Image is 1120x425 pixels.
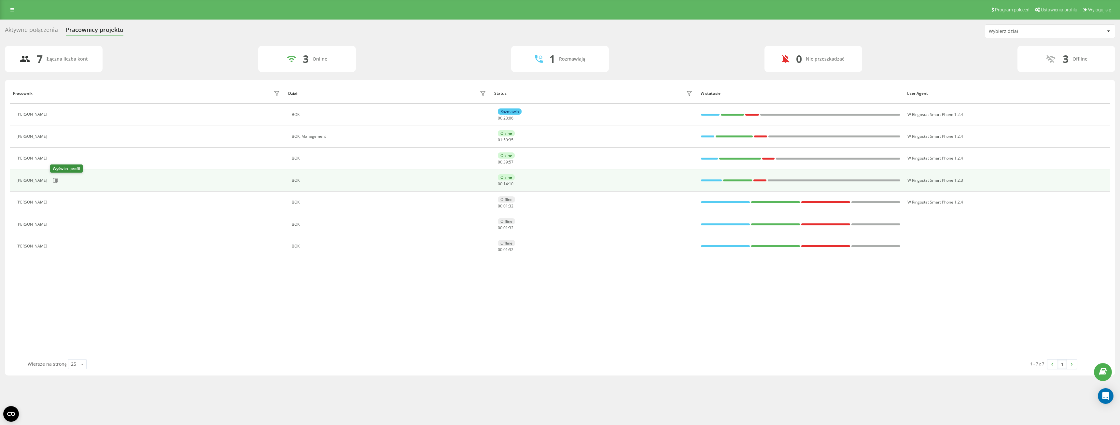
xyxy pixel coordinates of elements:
div: BOK [292,222,488,227]
div: User Agent [907,91,1107,96]
div: Łączna liczba kont [47,56,88,62]
div: BOK [292,156,488,161]
span: 01 [503,247,508,252]
span: 32 [509,203,513,209]
div: [PERSON_NAME] [17,156,49,161]
span: Ustawienia profilu [1041,7,1077,12]
span: 00 [498,225,502,231]
span: W Ringostat Smart Phone 1.2.4 [907,199,963,205]
div: BOK [292,244,488,248]
span: 01 [498,137,502,143]
div: BOK [292,112,488,117]
span: 14 [503,181,508,187]
span: W Ringostat Smart Phone 1.2.4 [907,155,963,161]
div: : : [498,248,513,252]
div: [PERSON_NAME] [17,178,49,183]
div: Rozmawiają [559,56,585,62]
div: [PERSON_NAME] [17,112,49,117]
span: Program poleceń [995,7,1029,12]
div: : : [498,204,513,208]
div: W statusie [701,91,901,96]
span: 00 [498,247,502,252]
span: W Ringostat Smart Phone 1.2.4 [907,134,963,139]
div: Online [498,152,515,159]
span: W Ringostat Smart Phone 1.2.3 [907,177,963,183]
div: 7 [37,53,43,65]
div: Nie przeszkadzać [806,56,844,62]
div: : : [498,138,513,142]
span: Wiersze na stronę [28,361,66,367]
div: : : [498,160,513,164]
div: Wybierz dział [989,29,1067,34]
a: 1 [1057,360,1067,369]
div: 3 [1063,53,1069,65]
div: BOK [292,178,488,183]
span: 00 [498,181,502,187]
div: Pracownicy projektu [66,26,123,36]
div: [PERSON_NAME] [17,244,49,248]
div: Online [498,174,515,180]
span: 23 [503,115,508,121]
div: [PERSON_NAME] [17,222,49,227]
span: W Ringostat Smart Phone 1.2.4 [907,112,963,117]
div: Offline [498,218,515,224]
div: 3 [303,53,309,65]
div: Offline [498,240,515,246]
span: 01 [503,225,508,231]
div: [PERSON_NAME] [17,134,49,139]
span: 00 [498,203,502,209]
div: Online [498,130,515,136]
div: : : [498,116,513,120]
div: Pracownik [13,91,33,96]
span: 50 [503,137,508,143]
button: Open CMP widget [3,406,19,422]
div: [PERSON_NAME] [17,200,49,205]
span: 00 [498,115,502,121]
div: Online [313,56,327,62]
div: Offline [1072,56,1087,62]
div: Offline [498,196,515,203]
div: Status [494,91,507,96]
div: Open Intercom Messenger [1098,388,1113,404]
span: 01 [503,203,508,209]
span: 39 [503,159,508,165]
span: 32 [509,247,513,252]
span: 00 [498,159,502,165]
span: 32 [509,225,513,231]
span: 35 [509,137,513,143]
div: Dział [288,91,297,96]
div: BOK [292,200,488,205]
span: 10 [509,181,513,187]
div: Rozmawia [498,108,522,115]
div: 1 [549,53,555,65]
span: 06 [509,115,513,121]
div: 1 - 7 z 7 [1030,361,1044,367]
div: : : [498,182,513,186]
span: 57 [509,159,513,165]
span: Wyloguj się [1088,7,1111,12]
div: 0 [796,53,802,65]
div: Aktywne połączenia [5,26,58,36]
div: 25 [71,361,76,367]
div: Wyświetl profil [50,164,83,173]
div: : : [498,226,513,230]
div: BOK, Management [292,134,488,139]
